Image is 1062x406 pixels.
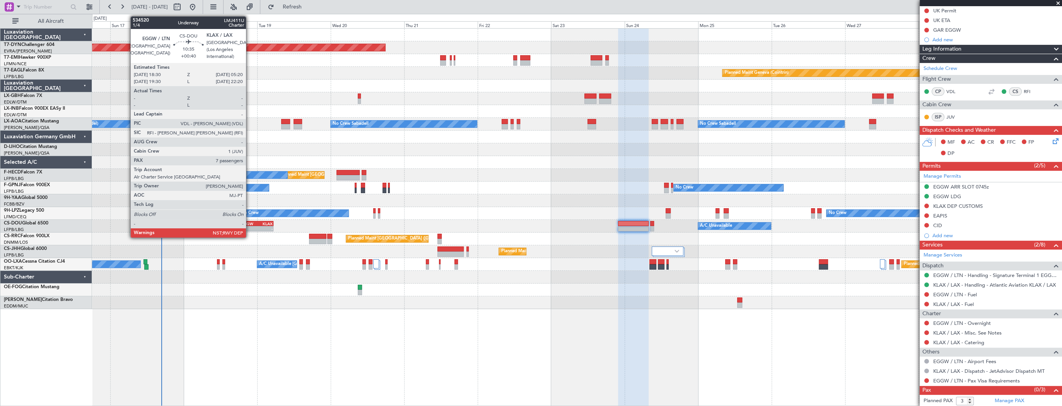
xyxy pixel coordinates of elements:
a: KLAX / LAX - Handling - Atlantic Aviation KLAX / LAX [933,282,1056,288]
div: KLAX [257,221,273,226]
div: Sun 17 [110,21,184,28]
a: LFMN/NCE [4,61,27,67]
span: FFC [1007,139,1016,146]
a: OO-LXACessna Citation CJ4 [4,259,65,264]
div: Thu 21 [404,21,478,28]
span: D-IJHO [4,144,20,149]
a: F-GPNJFalcon 900EX [4,183,50,187]
a: Manage Permits [924,173,961,180]
div: UK ETA [933,17,950,24]
label: Planned PAX [924,397,953,405]
span: F-HECD [4,170,21,175]
a: Manage PAX [995,397,1024,405]
a: LFPB/LBG [4,189,24,194]
div: Fri 22 [478,21,551,28]
a: 9H-YAAGlobal 5000 [4,195,48,200]
div: Tue 26 [772,21,845,28]
div: Sun 24 [625,21,698,28]
div: - [241,226,257,231]
a: EDDM/MUC [4,303,28,309]
div: No Crew [179,169,197,181]
div: Planned Maint [GEOGRAPHIC_DATA] ([GEOGRAPHIC_DATA]) [348,233,470,245]
div: No Crew [161,182,179,194]
span: Dispatch Checks and Weather [922,126,996,135]
div: UK Permit [933,7,956,14]
span: LX-INB [4,106,19,111]
span: FP [1028,139,1034,146]
div: CP [932,87,944,96]
span: Crew [922,54,936,63]
span: Dispatch [922,262,944,270]
span: MF [948,139,955,146]
a: T7-DYNChallenger 604 [4,42,55,47]
a: EBKT/KJK [4,265,23,271]
div: Wed 27 [845,21,919,28]
a: LX-INBFalcon 900EX EASy II [4,106,65,111]
a: [PERSON_NAME]Citation Bravo [4,297,73,302]
span: [PERSON_NAME] [4,297,42,302]
span: Charter [922,309,941,318]
img: arrow-gray.svg [674,250,679,253]
div: Thu 28 [919,21,992,28]
div: CID [933,222,942,229]
span: CS-JHH [4,246,20,251]
span: Cabin Crew [922,100,951,109]
a: RFI [1024,88,1041,95]
span: T7-DYN [4,42,21,47]
span: Pax [922,386,931,395]
a: EGGW / LTN - Fuel [933,291,977,298]
div: Mon 18 [184,21,257,28]
div: Sat 23 [551,21,625,28]
a: 9H-LPZLegacy 500 [4,208,44,213]
a: OE-FOGCitation Mustang [4,285,60,289]
div: - [257,226,273,231]
span: All Aircraft [20,19,82,24]
div: EGGW LDG [933,193,961,200]
span: CR [987,139,994,146]
a: LFPB/LBG [4,74,24,80]
a: Schedule Crew [924,65,957,73]
a: EGGW / LTN - Overnight [933,320,991,326]
span: CS-RRC [4,234,20,238]
div: No Crew [676,182,693,194]
a: EGGW / LTN - Pax Visa Requirements [933,377,1020,384]
span: T7-EAGL [4,68,23,73]
div: ISP [932,113,944,121]
a: JUV [946,114,964,121]
div: A/C Unavailable [GEOGRAPHIC_DATA] ([GEOGRAPHIC_DATA] National) [259,258,403,270]
span: OE-FOG [4,285,22,289]
a: KLAX / LAX - Catering [933,339,984,346]
a: F-HECDFalcon 7X [4,170,42,175]
span: CS-DOU [4,221,22,226]
div: [DATE] [94,15,107,22]
span: (2/8) [1034,241,1045,249]
a: EDLW/DTM [4,99,27,105]
div: KLAX DEP CUSTOMS [933,203,983,209]
a: Manage Services [924,251,962,259]
div: Wed 20 [331,21,404,28]
span: Permits [922,162,941,171]
a: KLAX / LAX - Misc. See Notes [933,330,1002,336]
a: LFPB/LBG [4,176,24,182]
a: [PERSON_NAME]/QSA [4,125,50,131]
span: 9H-YAA [4,195,21,200]
a: EDLW/DTM [4,112,27,118]
div: Mon 25 [698,21,772,28]
div: EGGW ARR SLOT 0745z [933,183,989,190]
a: [PERSON_NAME]/QSA [4,150,50,156]
a: VDL [946,88,964,95]
a: LX-GBHFalcon 7X [4,93,42,98]
a: KLAX / LAX - Fuel [933,301,974,307]
a: EGGW / LTN - Airport Fees [933,358,996,365]
a: FCBB/BZV [4,201,24,207]
div: Planned Maint Geneva (Cointrin) [724,67,788,79]
span: (0/3) [1034,386,1045,394]
a: CS-JHHGlobal 6000 [4,246,47,251]
input: Trip Number [24,1,68,13]
a: CS-DOUGlobal 6500 [4,221,48,226]
button: Refresh [264,1,311,13]
span: Others [922,348,939,357]
div: Planned Maint [GEOGRAPHIC_DATA] ([GEOGRAPHIC_DATA] National) [903,258,1043,270]
a: DNMM/LOS [4,240,28,245]
span: (2/5) [1034,161,1045,170]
